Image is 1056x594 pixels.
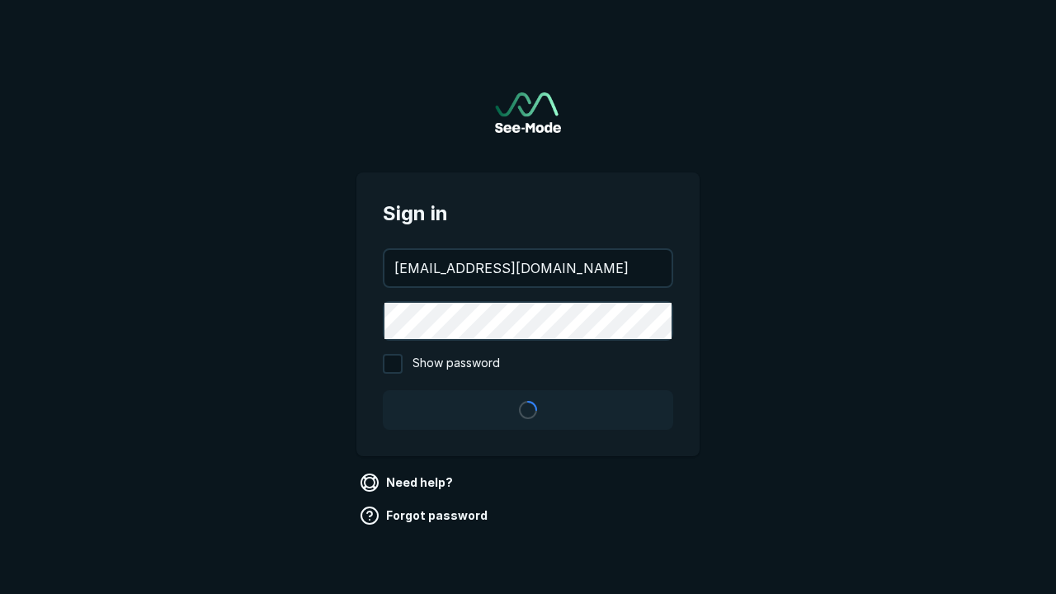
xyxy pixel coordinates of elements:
a: Go to sign in [495,92,561,133]
span: Sign in [383,199,673,229]
input: your@email.com [384,250,672,286]
a: Forgot password [356,502,494,529]
span: Show password [412,354,500,374]
a: Need help? [356,469,460,496]
img: See-Mode Logo [495,92,561,133]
